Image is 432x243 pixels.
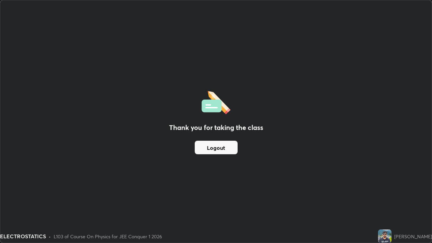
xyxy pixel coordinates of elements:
button: Logout [195,141,238,154]
img: b94a4ccbac2546dc983eb2139155ff30.jpg [378,230,391,243]
div: • [49,233,51,240]
img: offlineFeedback.1438e8b3.svg [201,89,231,114]
h2: Thank you for taking the class [169,123,263,133]
div: [PERSON_NAME] [394,233,432,240]
div: L103 of Course On Physics for JEE Conquer 1 2026 [54,233,162,240]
